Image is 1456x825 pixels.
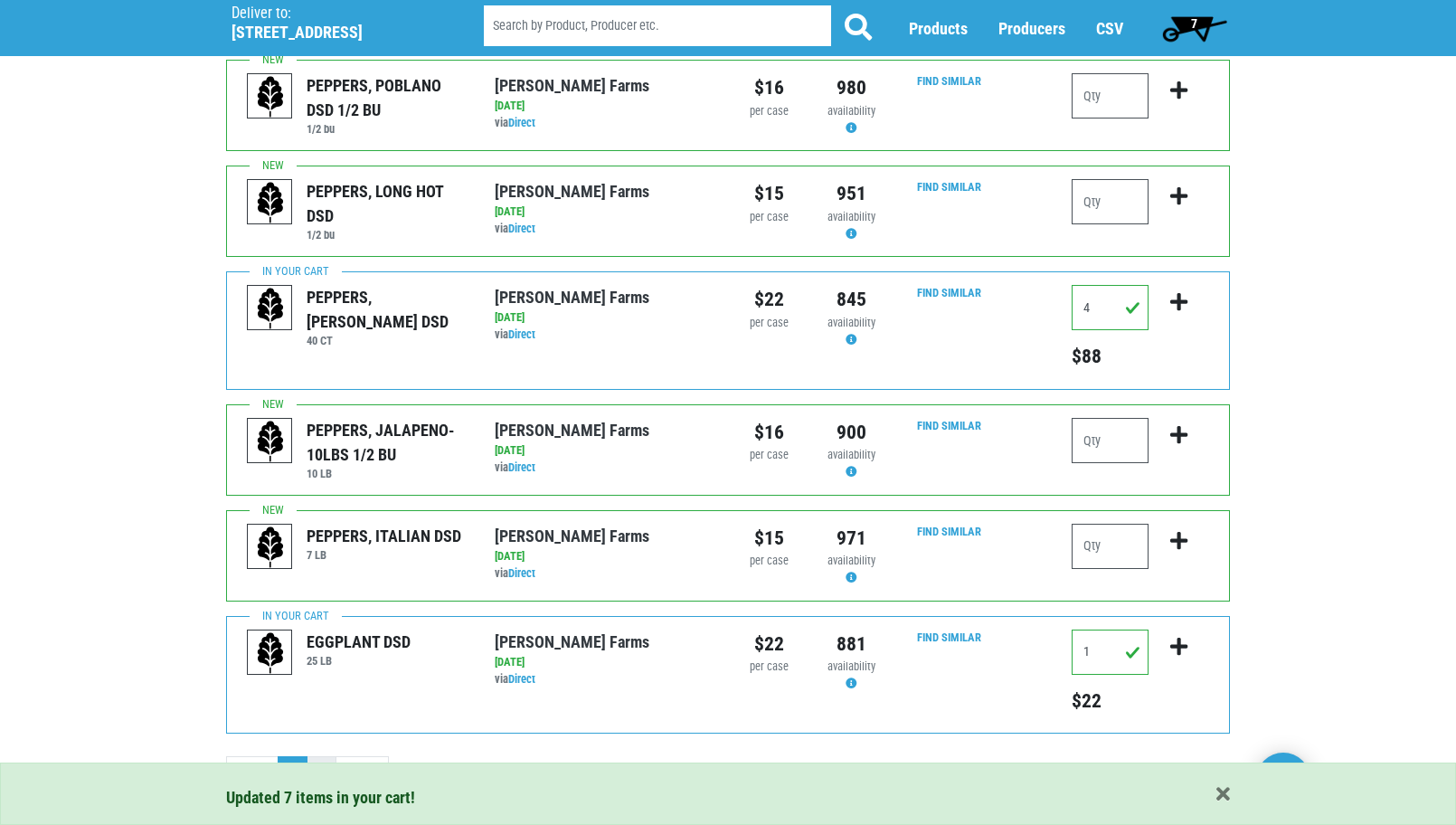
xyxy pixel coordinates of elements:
[742,418,797,447] div: $16
[495,421,649,440] a: [PERSON_NAME] Farms
[495,309,714,327] div: [DATE]
[742,630,797,659] div: $22
[495,288,649,307] a: [PERSON_NAME] Farms
[495,327,714,344] div: via
[226,785,1230,810] div: Updated 7 items in your cart!
[495,565,714,583] div: via
[307,467,467,480] h6: 10 LB
[307,524,461,548] div: PEPPERS, ITALIAN DSD
[1072,689,1149,713] h5: Total price
[827,554,875,567] span: availability
[495,182,649,201] a: [PERSON_NAME] Farms
[307,548,461,562] h6: 7 LB
[1072,345,1149,368] h5: Total price
[824,285,879,314] div: 845
[917,286,981,299] a: Find Similar
[495,671,714,688] div: via
[1154,10,1234,46] a: 7
[909,19,968,38] a: Products
[495,98,714,115] div: [DATE]
[917,525,981,538] a: Find Similar
[742,73,797,102] div: $16
[742,447,797,464] div: per case
[495,632,649,651] a: [PERSON_NAME] Farms
[508,327,535,341] a: Direct
[824,179,879,208] div: 951
[495,204,714,221] div: [DATE]
[508,460,535,474] a: Direct
[495,76,649,95] a: [PERSON_NAME] Farms
[1072,73,1149,119] input: Qty
[742,315,797,332] div: per case
[508,672,535,686] a: Direct
[307,654,411,668] h6: 25 LB
[742,659,797,676] div: per case
[742,553,797,570] div: per case
[232,23,438,43] h5: [STREET_ADDRESS]
[742,524,797,553] div: $15
[824,659,879,693] div: Availability may be subject to change.
[307,228,467,242] h6: 1/2 bu
[495,221,714,238] div: via
[248,525,293,570] img: placeholder-variety-43d6402dacf2d531de610a020419775a.svg
[824,630,879,659] div: 881
[232,5,438,23] p: Deliver to:
[742,103,797,120] div: per case
[307,630,411,654] div: EGGPLANT DSD
[1072,418,1149,463] input: Qty
[336,756,389,789] a: next
[1096,19,1123,38] a: CSV
[742,209,797,226] div: per case
[917,631,981,644] a: Find Similar
[917,419,981,432] a: Find Similar
[248,631,293,676] img: placeholder-variety-43d6402dacf2d531de610a020419775a.svg
[827,210,875,223] span: availability
[508,116,535,129] a: Direct
[495,548,714,565] div: [DATE]
[307,418,467,467] div: PEPPERS, JALAPENO- 10LBS 1/2 BU
[307,756,336,789] a: 2
[248,74,293,119] img: placeholder-variety-43d6402dacf2d531de610a020419775a.svg
[508,222,535,235] a: Direct
[484,5,831,46] input: Search by Product, Producer etc.
[1072,285,1149,330] input: Qty
[1072,179,1149,224] input: Qty
[824,315,879,349] div: Availability may be subject to change.
[827,448,875,461] span: availability
[495,442,714,460] div: [DATE]
[508,566,535,580] a: Direct
[307,334,467,347] h6: 40 CT
[824,418,879,447] div: 900
[278,756,307,789] a: 1
[917,180,981,194] a: Find Similar
[742,179,797,208] div: $15
[307,122,467,136] h6: 1/2 bu
[307,73,467,122] div: PEPPERS, POBLANO DSD 1/2 BU
[824,73,879,102] div: 980
[1072,524,1149,569] input: Qty
[827,316,875,329] span: availability
[307,285,467,334] div: PEPPERS, [PERSON_NAME] DSD
[917,74,981,88] a: Find Similar
[248,286,293,331] img: placeholder-variety-43d6402dacf2d531de610a020419775a.svg
[1191,16,1197,31] span: 7
[827,659,875,673] span: availability
[307,179,467,228] div: PEPPERS, LONG HOT DSD
[248,419,293,464] img: placeholder-variety-43d6402dacf2d531de610a020419775a.svg
[495,526,649,545] a: [PERSON_NAME] Farms
[827,104,875,118] span: availability
[998,19,1065,38] a: Producers
[1072,630,1149,675] input: Qty
[495,115,714,132] div: via
[742,285,797,314] div: $22
[824,524,879,553] div: 971
[248,180,293,225] img: placeholder-variety-43d6402dacf2d531de610a020419775a.svg
[495,460,714,477] div: via
[495,654,714,671] div: [DATE]
[226,756,1230,789] nav: pager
